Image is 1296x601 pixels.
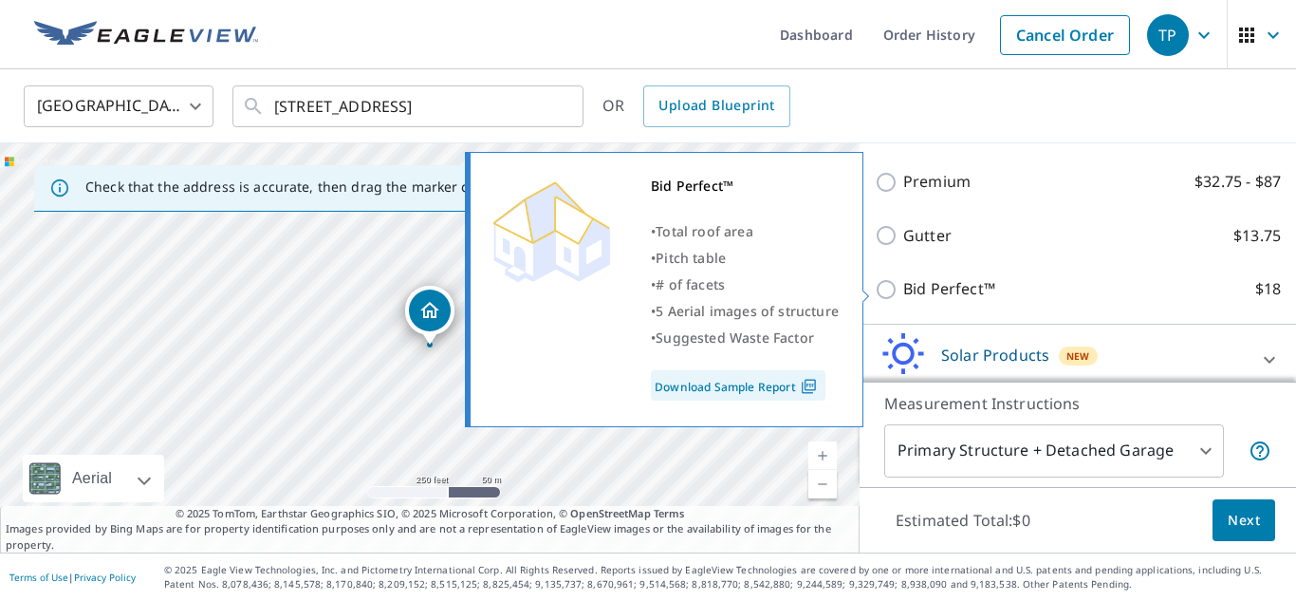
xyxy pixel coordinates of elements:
p: Bid Perfect™ [903,277,995,301]
div: Aerial [23,455,164,502]
a: Terms [654,506,685,520]
button: Next [1213,499,1275,542]
p: $18 [1255,277,1281,301]
div: • [651,298,839,325]
a: OpenStreetMap [570,506,650,520]
div: Dropped pin, building 1, Residential property, 2020 Branch Rd Perkasie, PA 18944 [405,286,454,345]
p: | [9,572,136,583]
img: Premium [485,173,618,287]
p: $13.75 [1233,224,1281,248]
div: • [651,218,839,245]
p: Premium [903,170,971,194]
span: # of facets [656,275,725,293]
a: Current Level 17, Zoom In [808,441,837,470]
a: Upload Blueprint [643,85,789,127]
span: © 2025 TomTom, Earthstar Geographics SIO, © 2025 Microsoft Corporation, © [176,506,685,522]
div: Solar ProductsNew [875,332,1281,386]
p: Measurement Instructions [884,392,1271,415]
span: Pitch table [656,249,726,267]
a: Privacy Policy [74,571,136,584]
img: Pdf Icon [796,378,822,395]
div: Primary Structure + Detached Garage [884,424,1224,478]
span: Next [1228,509,1260,533]
img: EV Logo [34,21,258,49]
p: © 2025 Eagle View Technologies, Inc. and Pictometry International Corp. All Rights Reserved. Repo... [164,563,1287,592]
div: • [651,272,839,298]
p: Estimated Total: $0 [880,499,1046,541]
p: Check that the address is accurate, then drag the marker over the correct structure. [85,178,632,196]
div: Aerial [66,455,118,502]
div: TP [1147,14,1189,56]
span: New [1066,348,1090,364]
div: • [651,325,839,351]
span: 5 Aerial images of structure [656,302,839,320]
a: Terms of Use [9,571,68,584]
a: Current Level 17, Zoom Out [808,470,837,498]
div: OR [602,85,790,127]
span: Total roof area [656,222,753,240]
div: [GEOGRAPHIC_DATA] [24,80,213,133]
span: Suggested Waste Factor [656,329,814,347]
input: Search by address or latitude-longitude [274,80,545,133]
div: • [651,245,839,272]
a: Cancel Order [1000,15,1130,55]
a: Download Sample Report [651,370,825,401]
span: Upload Blueprint [658,94,774,118]
p: Solar Products [941,344,1049,366]
div: Bid Perfect™ [651,173,839,199]
p: Gutter [903,224,952,248]
p: $32.75 - $87 [1194,170,1281,194]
